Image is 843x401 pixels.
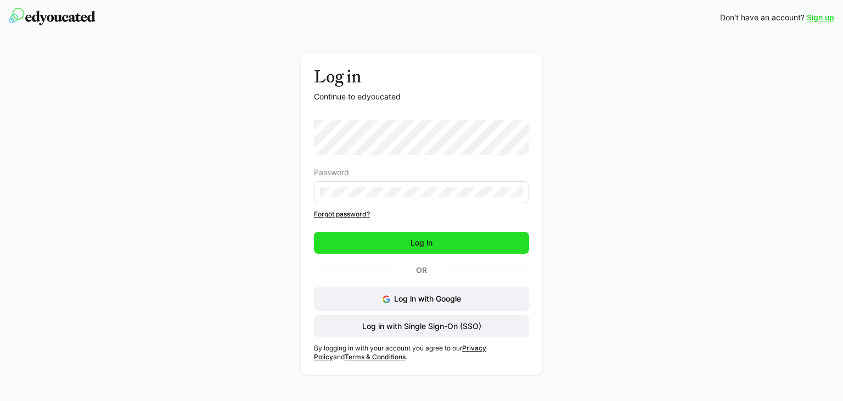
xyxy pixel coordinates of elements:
[807,12,834,23] a: Sign up
[314,344,486,361] a: Privacy Policy
[314,344,529,361] p: By logging in with your account you agree to our and .
[409,237,434,248] span: Log in
[314,210,529,219] a: Forgot password?
[720,12,805,23] span: Don't have an account?
[314,287,529,311] button: Log in with Google
[345,353,406,361] a: Terms & Conditions
[314,168,349,177] span: Password
[361,321,483,332] span: Log in with Single Sign-On (SSO)
[314,315,529,337] button: Log in with Single Sign-On (SSO)
[314,232,529,254] button: Log in
[394,294,461,303] span: Log in with Google
[314,66,529,87] h3: Log in
[395,263,448,278] p: Or
[314,91,529,102] p: Continue to edyoucated
[9,8,95,25] img: edyoucated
